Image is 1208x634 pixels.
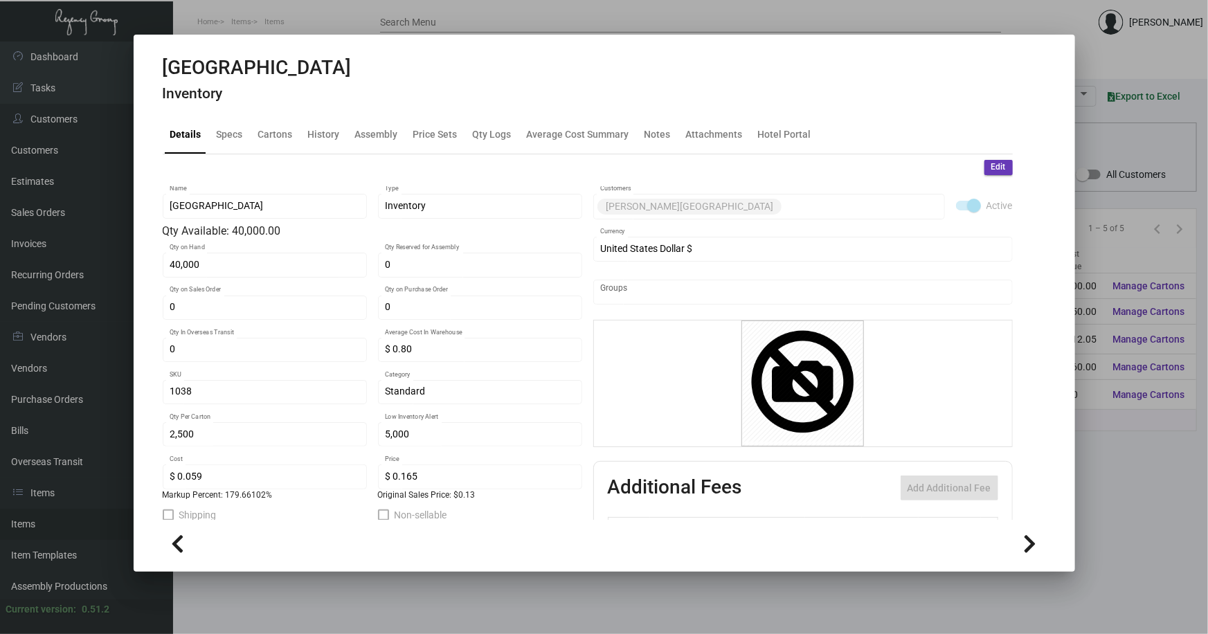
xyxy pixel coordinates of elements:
div: Details [170,127,201,142]
div: Current version: [6,602,76,617]
div: 0.51.2 [82,602,109,617]
div: History [308,127,340,142]
span: Active [986,197,1013,214]
div: Assembly [355,127,398,142]
mat-chip: [PERSON_NAME][GEOGRAPHIC_DATA] [597,199,782,215]
span: Shipping [179,507,217,523]
div: Attachments [686,127,743,142]
div: Cartons [258,127,293,142]
span: Add Additional Fee [908,482,991,493]
div: Average Cost Summary [527,127,629,142]
div: Hotel Portal [758,127,811,142]
button: Add Additional Fee [901,475,998,500]
div: Qty Available: 40,000.00 [163,223,582,239]
div: Qty Logs [473,127,512,142]
th: Price type [919,518,981,542]
div: Specs [217,127,243,142]
button: Edit [984,160,1013,175]
th: Type [650,518,805,542]
span: Non-sellable [395,507,447,523]
input: Add new.. [600,287,1005,298]
th: Active [608,518,650,542]
input: Add new.. [784,201,937,212]
div: Notes [644,127,671,142]
h2: [GEOGRAPHIC_DATA] [163,56,352,80]
div: Price Sets [413,127,458,142]
th: Cost [805,518,862,542]
span: Edit [991,161,1006,173]
h2: Additional Fees [608,475,742,500]
th: Price [862,518,919,542]
h4: Inventory [163,85,352,102]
